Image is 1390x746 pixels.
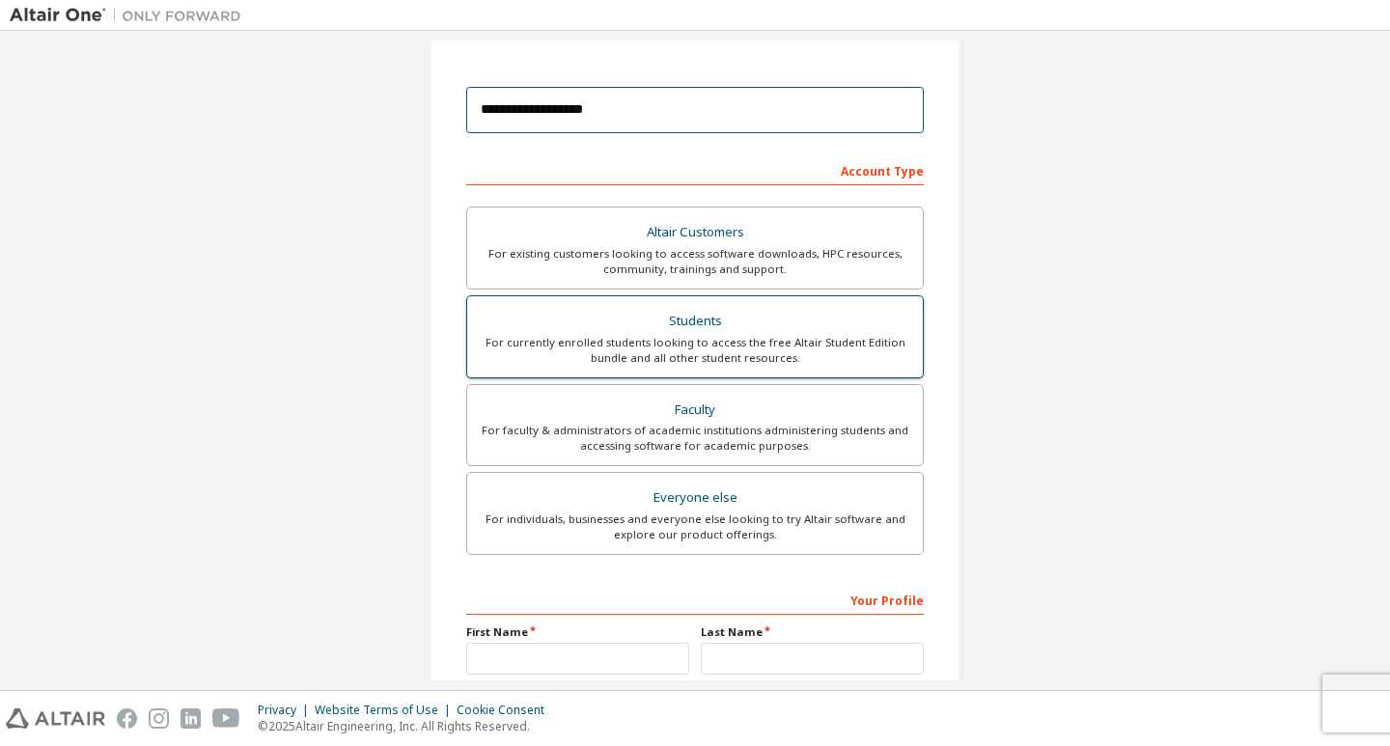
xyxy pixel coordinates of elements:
[315,703,457,718] div: Website Terms of Use
[479,308,911,335] div: Students
[466,584,924,615] div: Your Profile
[479,219,911,246] div: Altair Customers
[479,397,911,424] div: Faculty
[479,511,911,542] div: For individuals, businesses and everyone else looking to try Altair software and explore our prod...
[212,708,240,729] img: youtube.svg
[479,335,911,366] div: For currently enrolled students looking to access the free Altair Student Edition bundle and all ...
[479,423,911,454] div: For faculty & administrators of academic institutions administering students and accessing softwa...
[466,154,924,185] div: Account Type
[149,708,169,729] img: instagram.svg
[10,6,251,25] img: Altair One
[117,708,137,729] img: facebook.svg
[466,624,689,640] label: First Name
[457,703,556,718] div: Cookie Consent
[181,708,201,729] img: linkedin.svg
[258,703,315,718] div: Privacy
[6,708,105,729] img: altair_logo.svg
[479,246,911,277] div: For existing customers looking to access software downloads, HPC resources, community, trainings ...
[479,484,911,511] div: Everyone else
[701,624,924,640] label: Last Name
[258,718,556,734] p: © 2025 Altair Engineering, Inc. All Rights Reserved.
